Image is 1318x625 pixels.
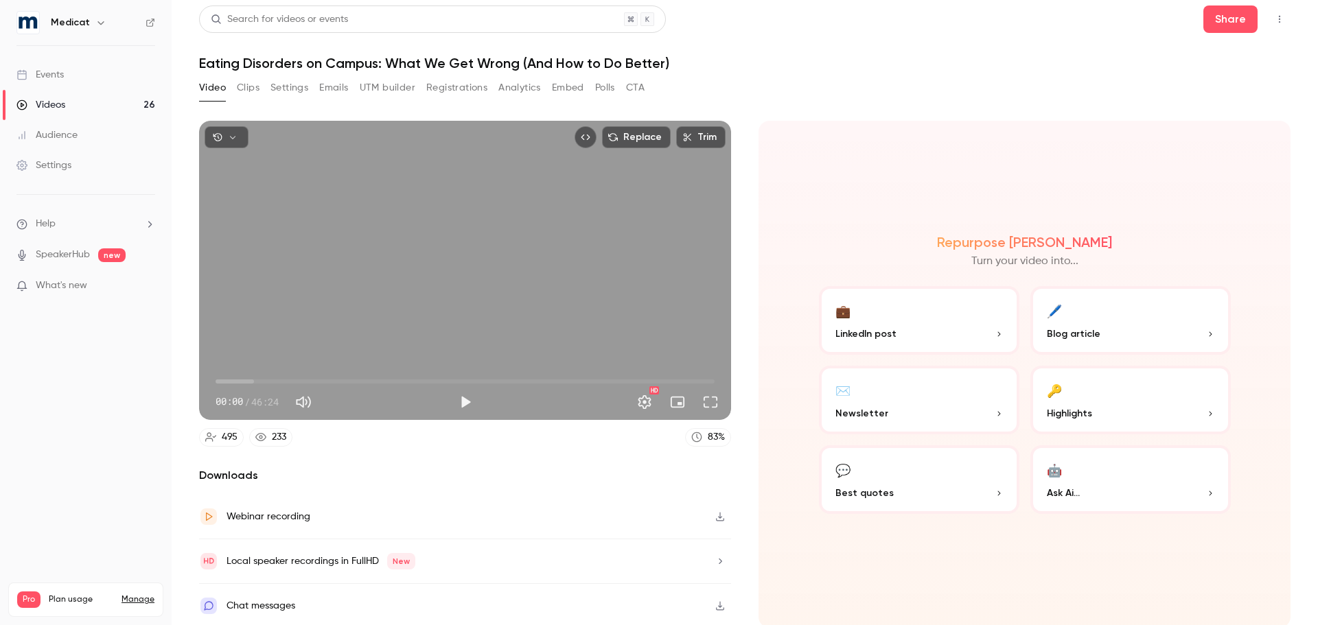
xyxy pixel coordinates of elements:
button: Mute [290,388,317,416]
a: Manage [122,594,154,605]
button: 💼LinkedIn post [819,286,1019,355]
div: Videos [16,98,65,112]
button: Top Bar Actions [1269,8,1291,30]
div: Local speaker recordings in FullHD [227,553,415,569]
button: ✉️Newsletter [819,366,1019,434]
span: New [387,553,415,569]
button: Turn on miniplayer [664,388,691,416]
div: Chat messages [227,598,295,614]
a: 495 [199,428,244,447]
h2: Downloads [199,467,731,484]
button: 🔑Highlights [1030,366,1231,434]
span: Ask Ai... [1047,486,1080,500]
div: Settings [16,158,71,172]
iframe: Noticeable Trigger [139,280,155,292]
button: 🤖Ask Ai... [1030,445,1231,514]
img: Medicat [17,12,39,34]
div: 233 [272,430,286,445]
div: ✉️ [835,379,851,401]
div: Webinar recording [227,508,310,525]
span: Blog article [1047,327,1100,341]
span: 46:24 [251,394,279,409]
div: 00:00 [216,394,279,409]
h1: Eating Disorders on Campus: What We Get Wrong (And How to Do Better) [199,55,1291,71]
p: Turn your video into... [971,253,1078,270]
span: Help [36,217,56,231]
div: 🔑 [1047,379,1062,401]
span: Highlights [1047,406,1092,421]
button: Settings [270,77,308,99]
a: 233 [249,428,292,447]
button: Clips [237,77,259,99]
button: Embed [552,77,584,99]
button: Registrations [426,77,487,99]
h6: Medicat [51,16,90,30]
button: Trim [676,126,726,148]
div: 💬 [835,459,851,480]
button: CTA [626,77,645,99]
div: 83 % [708,430,725,445]
button: Embed video [575,126,597,148]
button: Replace [602,126,671,148]
div: 🤖 [1047,459,1062,480]
button: Settings [631,388,658,416]
div: 495 [222,430,238,445]
div: 💼 [835,300,851,321]
button: 🖊️Blog article [1030,286,1231,355]
div: Search for videos or events [211,12,348,27]
div: HD [649,386,659,394]
span: new [98,248,126,262]
div: Audience [16,128,78,142]
span: What's new [36,279,87,293]
button: Emails [319,77,348,99]
div: Events [16,68,64,82]
span: Best quotes [835,486,894,500]
button: Play [452,388,479,416]
span: Newsletter [835,406,888,421]
a: 83% [685,428,731,447]
button: Full screen [697,388,724,416]
span: Plan usage [49,594,113,605]
div: 🖊️ [1047,300,1062,321]
span: 00:00 [216,394,243,409]
button: Share [1203,5,1258,33]
span: Pro [17,591,41,608]
span: LinkedIn post [835,327,897,341]
button: Analytics [498,77,541,99]
button: Polls [595,77,615,99]
h2: Repurpose [PERSON_NAME] [937,234,1112,250]
button: 💬Best quotes [819,445,1019,514]
a: SpeakerHub [36,248,90,262]
li: help-dropdown-opener [16,217,155,231]
button: Video [199,77,226,99]
button: UTM builder [360,77,415,99]
span: / [244,394,250,409]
